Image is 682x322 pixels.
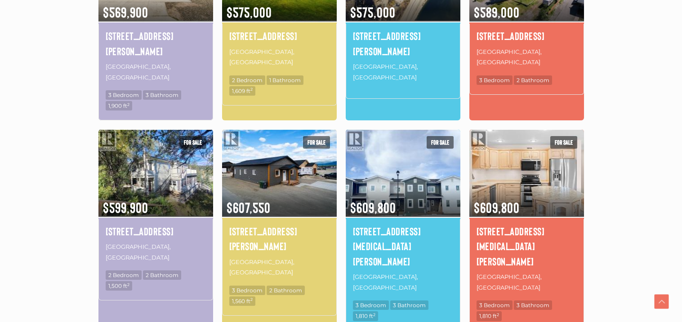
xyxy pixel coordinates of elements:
[303,136,330,149] span: For sale
[477,46,577,69] p: [GEOGRAPHIC_DATA], [GEOGRAPHIC_DATA]
[106,61,206,84] p: [GEOGRAPHIC_DATA], [GEOGRAPHIC_DATA]
[353,28,453,58] a: [STREET_ADDRESS][PERSON_NAME]
[106,281,132,291] span: 1,500 ft
[427,136,454,149] span: For sale
[477,271,577,294] p: [GEOGRAPHIC_DATA], [GEOGRAPHIC_DATA]
[229,86,255,96] span: 1,609 ft
[98,128,213,217] img: 717 8TH AVENUE, Dawson City, Yukon
[127,282,129,287] sup: 2
[477,300,513,310] span: 3 Bedroom
[469,187,584,217] span: $609,800
[514,300,552,310] span: 3 Bathroom
[229,286,265,295] span: 3 Bedroom
[353,300,389,310] span: 3 Bedroom
[353,311,378,321] span: 1,810 ft
[106,224,206,239] a: [STREET_ADDRESS]
[229,46,330,69] p: [GEOGRAPHIC_DATA], [GEOGRAPHIC_DATA]
[179,136,206,149] span: For sale
[477,75,513,85] span: 3 Bedroom
[373,312,375,317] sup: 2
[229,256,330,279] p: [GEOGRAPHIC_DATA], [GEOGRAPHIC_DATA]
[143,270,181,280] span: 2 Bathroom
[143,90,181,100] span: 3 Bathroom
[390,300,428,310] span: 3 Bathroom
[477,311,502,321] span: 1,810 ft
[229,296,255,306] span: 1,560 ft
[497,312,499,317] sup: 2
[127,102,129,107] sup: 2
[550,136,577,149] span: For sale
[229,28,330,44] a: [STREET_ADDRESS]
[106,241,206,264] p: [GEOGRAPHIC_DATA], [GEOGRAPHIC_DATA]
[106,270,142,280] span: 2 Bedroom
[222,187,337,217] span: $607,550
[514,75,552,85] span: 2 Bathroom
[346,187,460,217] span: $609,800
[106,101,132,110] span: 1,900 ft
[267,75,303,85] span: 1 Bathroom
[353,271,453,294] p: [GEOGRAPHIC_DATA], [GEOGRAPHIC_DATA]
[106,28,206,58] a: [STREET_ADDRESS][PERSON_NAME]
[250,297,253,302] sup: 2
[346,128,460,217] img: 222 WITCH HAZEL DRIVE, Whitehorse, Yukon
[106,90,142,100] span: 3 Bedroom
[250,87,253,92] sup: 2
[469,128,584,217] img: 208 WITCH HAZEL DRIVE, Whitehorse, Yukon
[267,286,305,295] span: 2 Bathroom
[229,224,330,254] a: [STREET_ADDRESS][PERSON_NAME]
[229,75,265,85] span: 2 Bedroom
[477,224,577,269] a: [STREET_ADDRESS][MEDICAL_DATA][PERSON_NAME]
[222,128,337,217] img: 26 BERYL PLACE, Whitehorse, Yukon
[477,28,577,44] a: [STREET_ADDRESS]
[353,224,453,269] a: [STREET_ADDRESS][MEDICAL_DATA][PERSON_NAME]
[353,61,453,84] p: [GEOGRAPHIC_DATA], [GEOGRAPHIC_DATA]
[98,187,213,217] span: $599,900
